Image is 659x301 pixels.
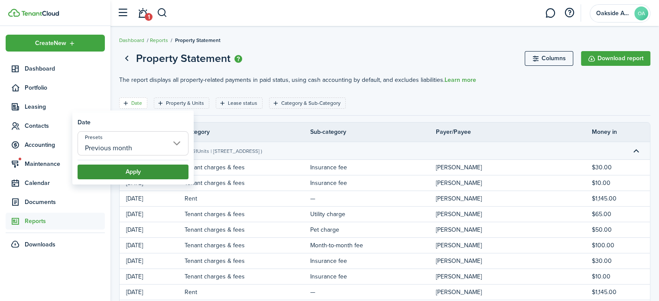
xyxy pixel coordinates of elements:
[131,99,142,107] filter-tag-label: Date
[525,51,573,66] button: Columns
[78,165,188,179] button: Apply
[25,64,105,73] span: Dashboard
[310,224,436,236] td: Pet charge
[436,240,592,251] td: [PERSON_NAME]
[120,286,185,298] td: [DATE]
[436,224,592,236] td: [PERSON_NAME]
[119,36,144,44] a: Dashboard
[185,255,310,267] td: Tenant charges & fees
[310,208,436,220] td: Utility charge
[120,240,185,251] td: [DATE]
[21,11,59,16] img: TenantCloud
[191,147,262,155] report-preview-accordion-description: ( 61 Units | [STREET_ADDRESS] )
[436,162,592,173] td: [PERSON_NAME]
[166,99,204,107] filter-tag-label: Property & Units
[185,193,310,204] td: Rent
[6,213,105,230] a: Reports
[120,271,185,282] td: [DATE]
[185,177,310,189] td: Tenant charges & fees
[281,99,341,107] filter-tag-label: Category & Sub-Category
[542,2,558,24] a: Messaging
[119,51,134,66] a: Go back
[25,240,55,249] span: Downloads
[25,197,105,207] span: Documents
[8,9,20,17] img: TenantCloud
[185,127,310,136] th: Category
[134,2,151,24] a: Notifications
[6,60,105,77] a: Dashboard
[120,208,185,220] td: [DATE]
[25,83,105,92] span: Portfolio
[310,286,436,298] td: —
[145,13,153,21] span: 1
[136,50,230,67] h1: Property Statement
[120,224,185,236] td: [DATE]
[25,217,105,226] span: Reports
[562,6,577,20] button: Open resource center
[310,177,436,189] td: Insurance fee
[25,140,105,149] span: Accounting
[310,255,436,267] td: Insurance fee
[185,286,310,298] td: Rent
[25,102,105,111] span: Leasing
[120,193,185,204] td: [DATE]
[310,193,436,204] td: —
[269,97,346,109] filter-tag: Open filter
[445,77,476,84] a: Learn more
[596,10,631,16] span: Oakside Apartments
[310,127,436,136] th: Sub-category
[25,121,105,130] span: Contacts
[436,255,592,267] td: [PERSON_NAME]
[634,6,648,20] avatar-text: OA
[157,6,168,20] button: Search
[185,208,310,220] td: Tenant charges & fees
[185,224,310,236] td: Tenant charges & fees
[436,193,592,204] td: [PERSON_NAME]
[310,240,436,251] td: Month-to-month fee
[175,36,221,44] span: Property Statement
[25,159,105,168] span: Maintenance
[436,127,592,136] th: Payer/Payee
[185,271,310,282] td: Tenant charges & fees
[185,162,310,173] td: Tenant charges & fees
[436,271,592,282] td: [PERSON_NAME]
[150,36,168,44] a: Reports
[310,271,436,282] td: Insurance fee
[114,5,131,21] button: Open sidebar
[25,178,105,188] span: Calendar
[185,240,310,251] td: Tenant charges & fees
[228,99,257,107] filter-tag-label: Lease status
[120,255,185,267] td: [DATE]
[216,97,263,109] filter-tag: Open filter
[154,97,209,109] filter-tag: Open filter
[6,35,105,52] button: Open menu
[119,75,650,84] p: The report displays all property-related payments in paid status, using cash accounting by defaul...
[436,177,592,189] td: [PERSON_NAME]
[436,208,592,220] td: [PERSON_NAME]
[35,40,66,46] span: Create New
[119,97,147,109] filter-tag: Open filter
[436,286,592,298] td: [PERSON_NAME]
[310,162,436,173] td: Insurance fee
[629,143,643,158] button: Toggle accordion
[581,51,650,66] button: Download report
[78,118,91,127] h3: Date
